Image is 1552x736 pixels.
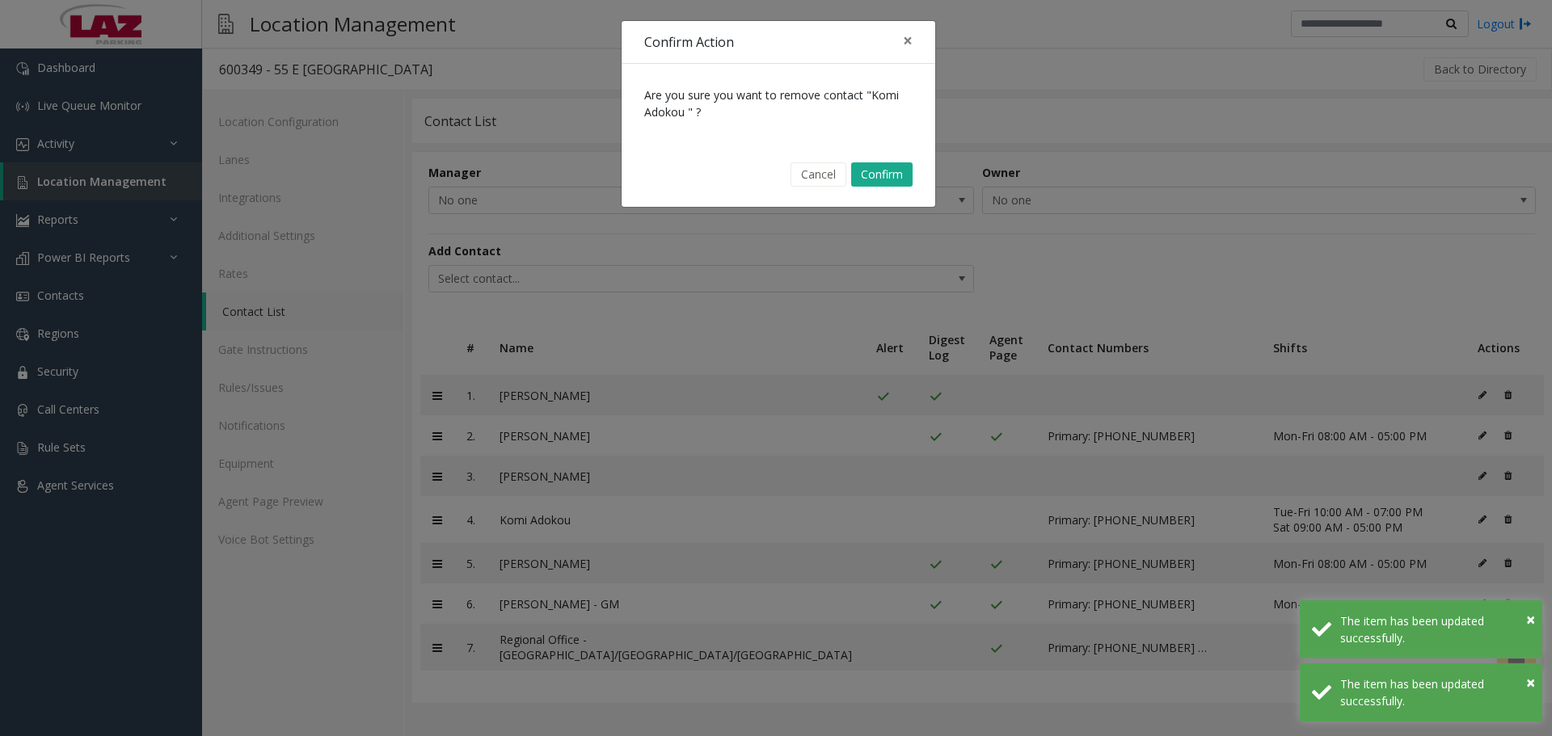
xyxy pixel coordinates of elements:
[851,162,913,187] button: Confirm
[1340,612,1530,646] div: The item has been updated successfully.
[1526,608,1535,632] button: Close
[622,64,935,143] div: Are you sure you want to remove contact "Komi Adokou " ?
[1526,671,1535,693] span: ×
[1526,671,1535,695] button: Close
[903,29,913,52] span: ×
[791,162,846,187] button: Cancel
[892,21,924,61] button: Close
[644,32,734,52] h4: Confirm Action
[1526,608,1535,630] span: ×
[1340,675,1530,709] div: The item has been updated successfully.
